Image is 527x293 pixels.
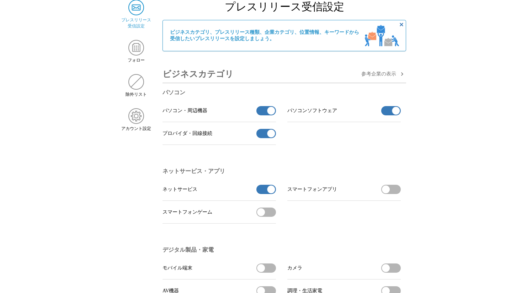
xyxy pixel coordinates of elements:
button: 参考企業の表示 [361,70,406,78]
span: フォロー [128,57,145,63]
span: ビジネスカテゴリ、プレスリリース種類、企業カテゴリ、位置情報、キーワードから 受信したいプレスリリースを設定しましょう。 [170,29,359,42]
span: カメラ [287,265,302,271]
span: スマートフォンアプリ [287,186,337,193]
span: モバイル端末 [163,265,192,271]
h3: デジタル製品・家電 [163,246,401,254]
a: アカウント設定アカウント設定 [121,108,151,132]
img: アカウント設定 [128,108,144,124]
img: 除外リスト [128,74,144,90]
span: プレスリリース 受信設定 [121,17,151,29]
button: 非表示にする [397,20,406,29]
h3: ネットサービス・アプリ [163,168,401,175]
span: スマートフォンゲーム [163,209,212,215]
h3: ビジネスカテゴリ [163,66,234,83]
h3: パソコン [163,89,401,96]
span: 除外リスト [126,91,147,98]
span: 参考企業の 表示 [361,71,396,77]
a: フォローフォロー [121,40,151,63]
a: 除外リスト除外リスト [121,74,151,98]
span: パソコン・周辺機器 [163,108,207,114]
span: プロバイダ・回線接続 [163,130,212,137]
span: ネットサービス [163,186,197,193]
img: フォロー [128,40,144,56]
span: パソコンソフトウェア [287,108,337,114]
span: アカウント設定 [121,126,151,132]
